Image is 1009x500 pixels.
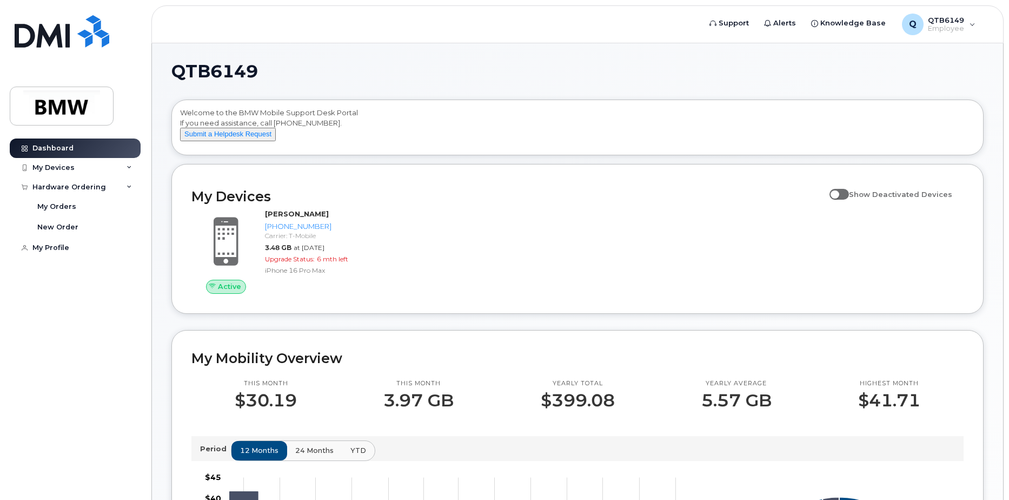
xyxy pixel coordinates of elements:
[541,379,615,388] p: Yearly total
[235,391,297,410] p: $30.19
[701,379,772,388] p: Yearly average
[383,391,454,410] p: 3.97 GB
[180,129,276,138] a: Submit a Helpdesk Request
[317,255,348,263] span: 6 mth left
[350,445,366,456] span: YTD
[858,391,920,410] p: $41.71
[295,445,334,456] span: 24 months
[265,209,329,218] strong: [PERSON_NAME]
[218,281,241,292] span: Active
[701,391,772,410] p: 5.57 GB
[205,472,221,482] tspan: $45
[265,221,370,232] div: [PHONE_NUMBER]
[541,391,615,410] p: $399.08
[191,350,964,366] h2: My Mobility Overview
[265,231,370,240] div: Carrier: T-Mobile
[265,244,291,252] span: 3.48 GB
[962,453,1001,492] iframe: Messenger Launcher
[849,190,952,199] span: Show Deactivated Devices
[180,128,276,141] button: Submit a Helpdesk Request
[265,255,315,263] span: Upgrade Status:
[235,379,297,388] p: This month
[200,444,231,454] p: Period
[180,108,975,151] div: Welcome to the BMW Mobile Support Desk Portal If you need assistance, call [PHONE_NUMBER].
[171,63,258,80] span: QTB6149
[191,209,375,293] a: Active[PERSON_NAME][PHONE_NUMBER]Carrier: T-Mobile3.48 GBat [DATE]Upgrade Status:6 mth leftiPhone...
[191,188,824,205] h2: My Devices
[858,379,920,388] p: Highest month
[383,379,454,388] p: This month
[294,244,324,252] span: at [DATE]
[265,266,370,275] div: iPhone 16 Pro Max
[829,184,838,193] input: Show Deactivated Devices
